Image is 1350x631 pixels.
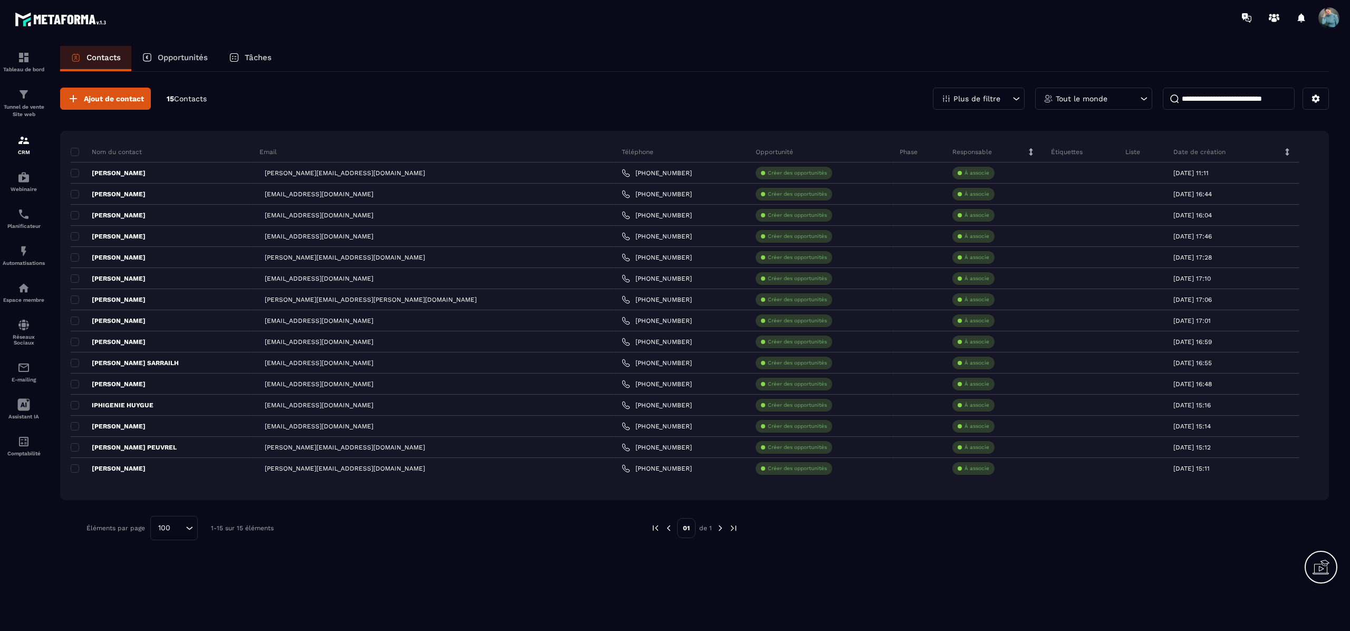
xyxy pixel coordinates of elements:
[3,43,45,80] a: formationformationTableau de bord
[71,380,146,388] p: [PERSON_NAME]
[17,245,30,257] img: automations
[3,353,45,390] a: emailemailE-mailing
[622,253,692,262] a: [PHONE_NUMBER]
[622,169,692,177] a: [PHONE_NUMBER]
[71,211,146,219] p: [PERSON_NAME]
[965,190,989,198] p: À associe
[1125,148,1140,156] p: Liste
[84,93,144,104] span: Ajout de contact
[71,359,179,367] p: [PERSON_NAME] SARRAILH
[1056,95,1107,102] p: Tout le monde
[768,401,827,409] p: Créer des opportunités
[622,380,692,388] a: [PHONE_NUMBER]
[71,190,146,198] p: [PERSON_NAME]
[622,190,692,198] a: [PHONE_NUMBER]
[965,296,989,303] p: À associe
[768,359,827,367] p: Créer des opportunités
[60,46,131,71] a: Contacts
[1173,423,1211,430] p: [DATE] 15:14
[3,377,45,383] p: E-mailing
[622,359,692,367] a: [PHONE_NUMBER]
[768,380,827,388] p: Créer des opportunités
[768,317,827,324] p: Créer des opportunités
[3,186,45,192] p: Webinaire
[900,148,918,156] p: Phase
[174,94,207,103] span: Contacts
[71,317,146,325] p: [PERSON_NAME]
[965,275,989,282] p: À associe
[965,380,989,388] p: À associe
[71,169,146,177] p: [PERSON_NAME]
[1173,338,1212,346] p: [DATE] 16:59
[622,422,692,431] a: [PHONE_NUMBER]
[965,444,989,451] p: À associe
[768,423,827,430] p: Créer des opportunités
[768,444,827,451] p: Créer des opportunités
[1173,444,1211,451] p: [DATE] 15:12
[17,282,30,294] img: automations
[3,80,45,126] a: formationformationTunnel de vente Site web
[622,464,692,473] a: [PHONE_NUMBER]
[3,274,45,311] a: automationsautomationsEspace membre
[768,254,827,261] p: Créer des opportunités
[167,94,207,104] p: 15
[3,66,45,72] p: Tableau de bord
[716,523,725,533] img: next
[174,522,183,534] input: Search for option
[965,169,989,177] p: À associe
[86,53,121,62] p: Contacts
[756,148,793,156] p: Opportunité
[71,338,146,346] p: [PERSON_NAME]
[71,274,146,283] p: [PERSON_NAME]
[965,338,989,346] p: À associe
[211,524,274,532] p: 1-15 sur 15 éléments
[1051,148,1083,156] p: Étiquettes
[3,390,45,427] a: Assistant IA
[953,95,1000,102] p: Plus de filtre
[622,148,653,156] p: Téléphone
[622,232,692,241] a: [PHONE_NUMBER]
[622,338,692,346] a: [PHONE_NUMBER]
[3,200,45,237] a: schedulerschedulerPlanificateur
[86,524,145,532] p: Éléments par page
[71,148,142,156] p: Nom du contact
[1173,380,1212,388] p: [DATE] 16:48
[622,317,692,325] a: [PHONE_NUMBER]
[131,46,218,71] a: Opportunités
[3,451,45,456] p: Comptabilité
[60,88,151,110] button: Ajout de contact
[1173,359,1212,367] p: [DATE] 16:55
[768,465,827,472] p: Créer des opportunités
[259,148,277,156] p: Email
[952,148,992,156] p: Responsable
[3,297,45,303] p: Espace membre
[768,275,827,282] p: Créer des opportunités
[3,223,45,229] p: Planificateur
[17,134,30,147] img: formation
[965,233,989,240] p: À associe
[3,334,45,346] p: Réseaux Sociaux
[768,233,827,240] p: Créer des opportunités
[17,319,30,331] img: social-network
[71,443,177,452] p: [PERSON_NAME] PEUVREL
[245,53,272,62] p: Tâches
[155,522,174,534] span: 100
[965,401,989,409] p: À associe
[965,254,989,261] p: À associe
[3,260,45,266] p: Automatisations
[71,295,146,304] p: [PERSON_NAME]
[150,516,198,540] div: Search for option
[622,274,692,283] a: [PHONE_NUMBER]
[17,435,30,448] img: accountant
[768,190,827,198] p: Créer des opportunités
[3,414,45,419] p: Assistant IA
[1173,296,1212,303] p: [DATE] 17:06
[677,518,696,538] p: 01
[1173,169,1209,177] p: [DATE] 11:11
[1173,401,1211,409] p: [DATE] 15:16
[622,211,692,219] a: [PHONE_NUMBER]
[3,149,45,155] p: CRM
[1173,212,1212,219] p: [DATE] 16:04
[768,338,827,346] p: Créer des opportunités
[17,208,30,221] img: scheduler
